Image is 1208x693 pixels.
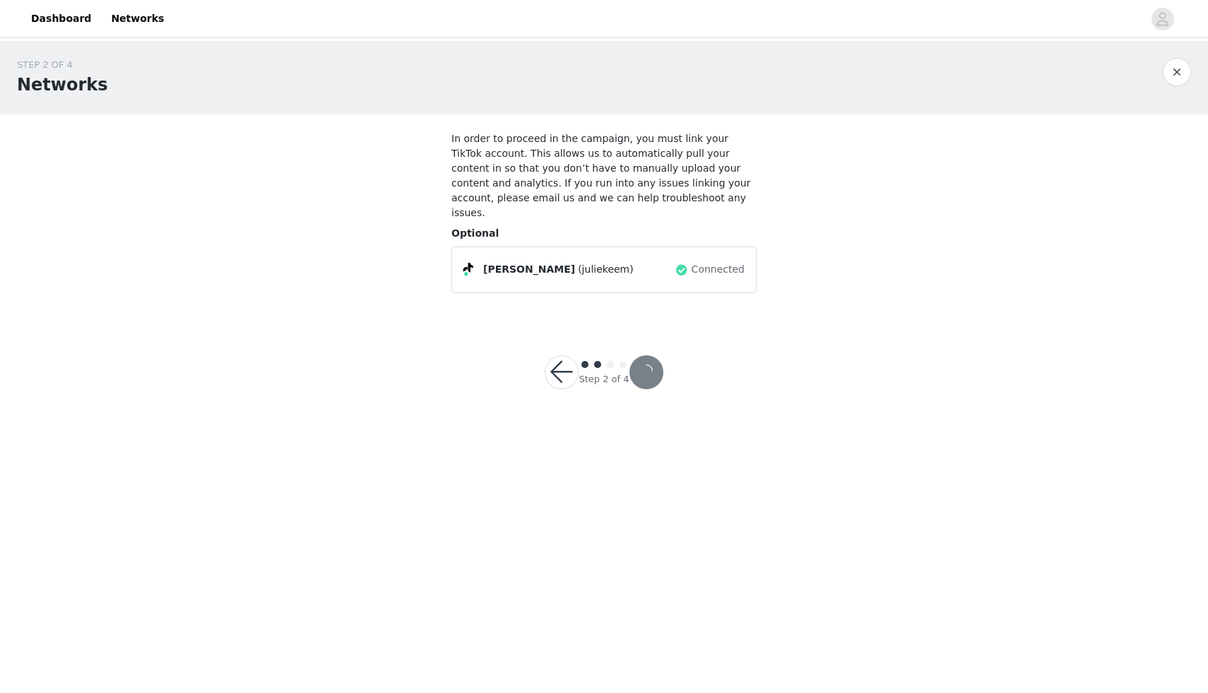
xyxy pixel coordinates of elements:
a: Networks [102,3,172,35]
a: Dashboard [23,3,100,35]
div: avatar [1156,8,1169,30]
h4: In order to proceed in the campaign, you must link your TikTok account. This allows us to automat... [451,131,757,220]
span: Optional [451,227,499,239]
div: STEP 2 OF 4 [17,58,108,72]
div: Step 2 of 4 [579,372,629,386]
span: (juliekeem) [578,262,634,277]
h1: Networks [17,72,108,97]
span: Connected [692,262,745,277]
span: [PERSON_NAME] [483,262,575,277]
